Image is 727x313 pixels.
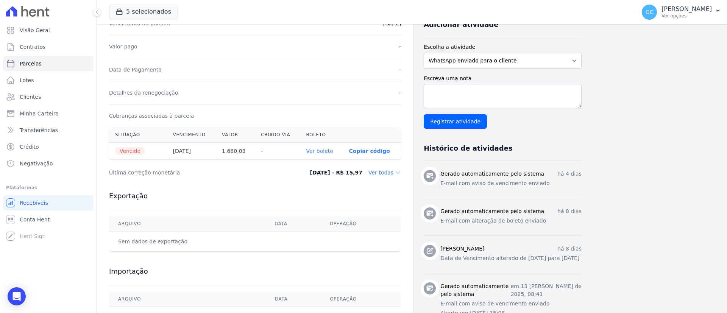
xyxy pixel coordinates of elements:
dd: [DATE] - R$ 15,97 [310,169,362,176]
a: Minha Carteira [3,106,94,121]
button: GC [PERSON_NAME] Ver opções [636,2,727,23]
th: Operação [321,291,401,307]
dd: - [399,89,401,97]
a: Lotes [3,73,94,88]
dd: Ver todas [368,169,401,176]
h3: Exportação [109,192,401,201]
dd: - [399,43,401,50]
p: Data de Vencimento alterado de [DATE] para [DATE] [440,254,582,262]
span: Visão Geral [20,26,50,34]
span: Crédito [20,143,39,151]
span: Minha Carteira [20,110,59,117]
td: Sem dados de exportação [109,232,265,252]
span: Recebíveis [20,199,48,207]
th: Vencimento [167,127,216,143]
th: Arquivo [109,216,265,232]
th: Data [265,216,320,232]
th: Arquivo [109,291,266,307]
th: - [255,143,300,160]
a: Conta Hent [3,212,94,227]
h3: Gerado automaticamente pelo sistema [440,207,544,215]
p: há 4 dias [557,170,582,178]
div: Plataformas [6,183,90,192]
span: Conta Hent [20,216,50,223]
p: há 8 dias [557,207,582,215]
a: Visão Geral [3,23,94,38]
span: Negativação [20,160,53,167]
a: Transferências [3,123,94,138]
span: GC [646,9,654,15]
th: 1.680,03 [216,143,255,160]
th: Valor [216,127,255,143]
p: Ver opções [661,13,712,19]
p: [PERSON_NAME] [661,5,712,13]
span: Clientes [20,93,41,101]
h3: Gerado automaticamente pelo sistema [440,170,544,178]
h3: Importação [109,267,401,276]
a: Contratos [3,39,94,55]
a: Crédito [3,139,94,154]
a: Clientes [3,89,94,104]
a: Recebíveis [3,195,94,210]
button: 5 selecionados [109,5,178,19]
span: Parcelas [20,60,42,67]
span: Vencido [115,147,145,155]
a: Ver boleto [306,148,333,154]
th: Boleto [300,127,343,143]
dt: Cobranças associadas à parcela [109,112,194,120]
dd: - [399,66,401,73]
h3: Gerado automaticamente pelo sistema [440,282,511,298]
dt: Detalhes da renegociação [109,89,178,97]
div: Open Intercom Messenger [8,287,26,305]
th: Situação [109,127,167,143]
th: [DATE] [167,143,216,160]
h3: [PERSON_NAME] [440,245,484,253]
dt: Valor pago [109,43,137,50]
span: Contratos [20,43,45,51]
dt: Última correção monetária [109,169,282,176]
label: Escolha a atividade [424,43,582,51]
a: Parcelas [3,56,94,71]
h3: Adicionar atividade [424,20,498,29]
h3: Histórico de atividades [424,144,512,153]
a: Negativação [3,156,94,171]
dt: Data de Pagamento [109,66,162,73]
button: Copiar código [349,148,390,154]
label: Escreva uma nota [424,75,582,83]
th: Operação [321,216,401,232]
span: Transferências [20,126,58,134]
p: E-mail com aviso de vencimento enviado [440,300,582,308]
p: em 13 [PERSON_NAME] de 2025, 08:41 [511,282,582,298]
p: há 8 dias [557,245,582,253]
input: Registrar atividade [424,114,487,129]
th: Criado via [255,127,300,143]
th: Data [266,291,321,307]
p: E-mail com aviso de vencimento enviado [440,179,582,187]
p: E-mail com alteração de boleto enviado [440,217,582,225]
span: Lotes [20,76,34,84]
